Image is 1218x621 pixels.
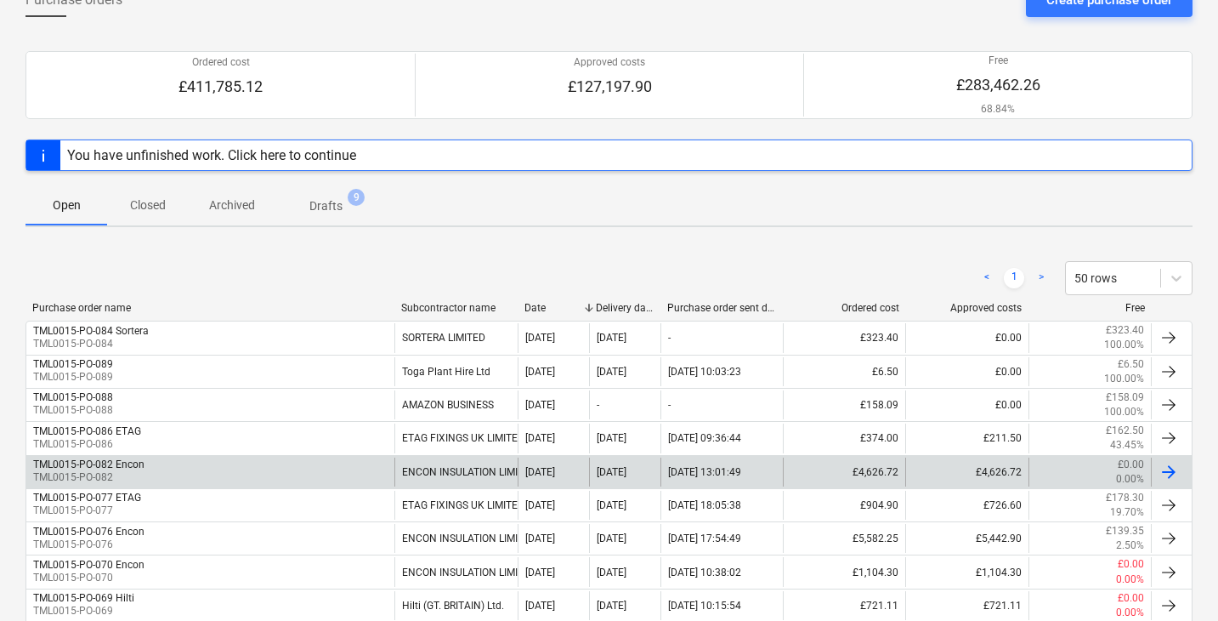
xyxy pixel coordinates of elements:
div: [DATE] [525,499,555,511]
div: £158.09 [783,390,905,419]
div: - [597,399,599,411]
div: Hilti (GT. BRITAIN) Ltd. [394,591,517,620]
p: Free [956,54,1040,68]
p: TML0015-PO-086 [33,437,141,452]
div: Date [524,302,582,314]
div: £4,626.72 [783,458,905,487]
a: Previous page [977,268,997,288]
p: 43.45% [1110,438,1144,453]
div: Approved costs [913,302,1023,314]
div: £6.50 [783,357,905,386]
div: [DATE] [525,466,555,478]
div: Ordered cost [790,302,899,314]
div: ENCON INSULATION LIMITED [394,524,517,553]
div: ETAG FIXINGS UK LIMITED [394,491,517,520]
p: £0.00 [1118,557,1144,572]
p: TML0015-PO-076 [33,538,144,552]
p: 0.00% [1116,573,1144,587]
div: TML0015-PO-076 Encon [33,526,144,538]
p: 2.50% [1116,538,1144,553]
p: £283,462.26 [956,75,1040,95]
div: £0.00 [905,390,1028,419]
p: Ordered cost [178,55,263,70]
div: TML0015-PO-070 Encon [33,559,144,571]
a: Page 1 is your current page [1004,268,1024,288]
p: Drafts [309,197,343,215]
div: [DATE] [525,332,555,344]
div: £374.00 [783,424,905,453]
div: [DATE] [597,600,626,612]
div: [DATE] [525,432,555,444]
div: [DATE] [525,567,555,578]
div: [DATE] 17:54:49 [668,533,741,544]
div: TML0015-PO-084 Sortera [33,325,149,337]
div: [DATE] 18:05:38 [668,499,741,511]
p: £127,197.90 [568,77,652,97]
span: 9 [348,189,365,206]
p: TML0015-PO-082 [33,470,144,485]
p: 0.00% [1116,606,1144,620]
div: £5,582.25 [783,524,905,553]
p: 100.00% [1104,372,1144,386]
div: [DATE] [597,533,626,544]
div: [DATE] [597,432,626,444]
p: £411,785.12 [178,77,263,97]
div: Free [1035,302,1145,314]
div: [DATE] [597,332,626,344]
div: ENCON INSULATION LIMITED [394,557,517,586]
p: £0.00 [1118,458,1144,472]
div: £904.90 [783,491,905,520]
div: [DATE] [597,567,626,578]
p: 68.84% [956,102,1040,117]
div: £211.50 [905,424,1028,453]
iframe: Chat Widget [1133,539,1218,621]
p: £162.50 [1106,424,1144,438]
div: Toga Plant Hire Ltd [394,357,517,386]
p: TML0015-PO-069 [33,604,134,618]
p: £0.00 [1118,591,1144,606]
div: TML0015-PO-089 [33,358,113,370]
div: [DATE] [525,533,555,544]
div: SORTERA LIMITED [394,323,517,352]
p: £6.50 [1118,357,1144,372]
a: Next page [1031,268,1051,288]
div: You have unfinished work. Click here to continue [67,147,356,163]
div: TML0015-PO-088 [33,391,113,403]
div: [DATE] 09:36:44 [668,432,741,444]
div: Subcontractor name [401,302,511,314]
div: - [668,399,671,411]
div: - [668,332,671,344]
p: TML0015-PO-077 [33,504,141,518]
div: £721.11 [905,591,1028,620]
p: 100.00% [1104,338,1144,352]
p: TML0015-PO-089 [33,370,113,385]
div: [DATE] 10:38:02 [668,567,741,578]
p: 19.70% [1110,505,1144,520]
div: [DATE] [597,466,626,478]
div: £323.40 [783,323,905,352]
div: TML0015-PO-069 Hilti [33,592,134,604]
p: £323.40 [1106,323,1144,338]
div: £4,626.72 [905,458,1028,487]
div: [DATE] [597,499,626,511]
div: £5,442.90 [905,524,1028,553]
p: 100.00% [1104,405,1144,419]
div: £1,104.30 [783,557,905,586]
p: Archived [209,197,255,214]
div: [DATE] [525,399,555,411]
p: TML0015-PO-088 [33,403,113,418]
p: Open [46,197,87,214]
p: Closed [127,197,168,214]
div: ETAG FIXINGS UK LIMITED [394,424,517,453]
div: £0.00 [905,357,1028,386]
p: £178.30 [1106,491,1144,505]
div: [DATE] 10:15:54 [668,600,741,612]
p: £139.35 [1106,524,1144,538]
div: ENCON INSULATION LIMITED [394,458,517,487]
div: [DATE] 13:01:49 [668,466,741,478]
div: £1,104.30 [905,557,1028,586]
div: £0.00 [905,323,1028,352]
div: TML0015-PO-086 ETAG [33,425,141,437]
p: TML0015-PO-084 [33,337,149,351]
